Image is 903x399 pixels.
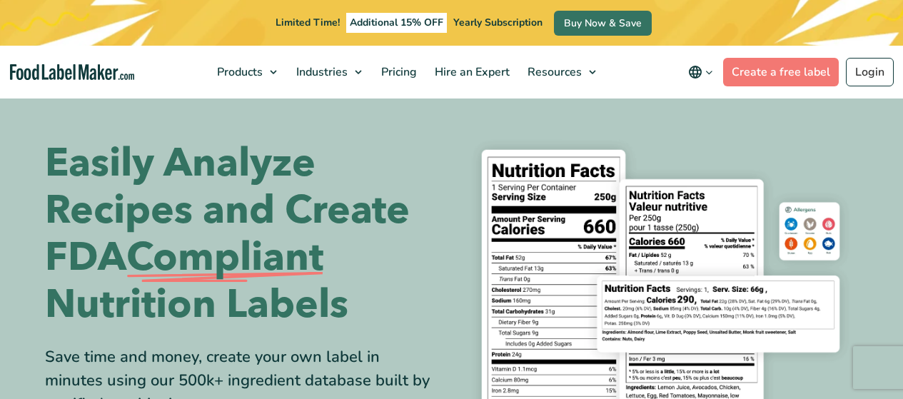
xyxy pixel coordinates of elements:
span: Pricing [377,64,418,80]
a: Buy Now & Save [554,11,652,36]
a: Resources [519,46,603,99]
span: Products [213,64,264,80]
span: Industries [292,64,349,80]
span: Additional 15% OFF [346,13,447,33]
span: Hire an Expert [430,64,511,80]
span: Yearly Subscription [453,16,543,29]
a: Products [208,46,284,99]
h1: Easily Analyze Recipes and Create FDA Nutrition Labels [45,140,441,328]
a: Login [846,58,894,86]
a: Pricing [373,46,423,99]
a: Industries [288,46,369,99]
a: Create a free label [723,58,839,86]
a: Hire an Expert [426,46,515,99]
span: Limited Time! [276,16,340,29]
span: Resources [523,64,583,80]
span: Compliant [126,234,323,281]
